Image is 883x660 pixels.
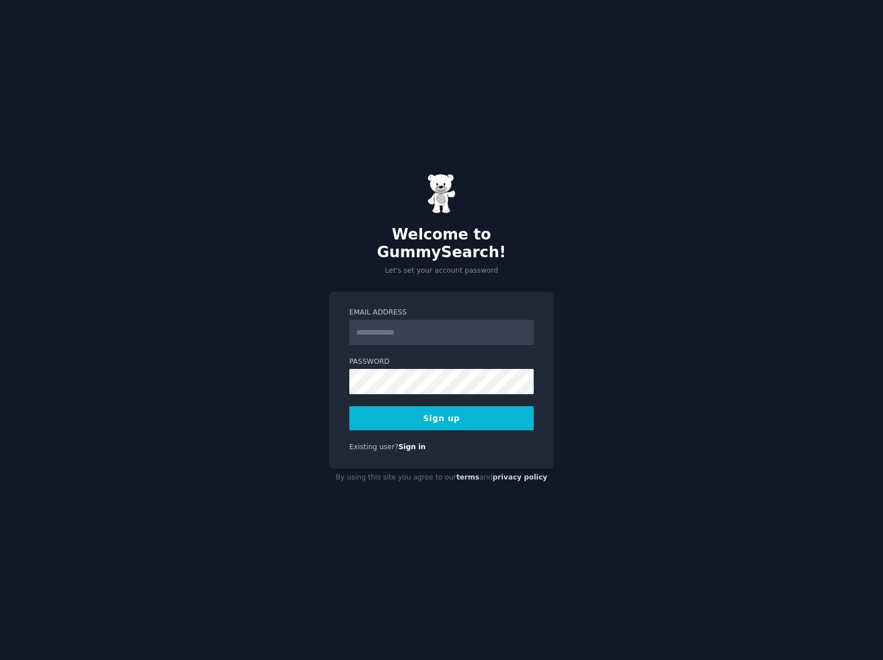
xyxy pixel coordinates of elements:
p: Let's set your account password [329,266,554,276]
a: terms [456,473,479,481]
a: privacy policy [492,473,547,481]
a: Sign in [399,443,426,451]
label: Email Address [349,308,534,318]
div: By using this site you agree to our and [329,469,554,487]
img: Gummy Bear [427,174,456,214]
span: Existing user? [349,443,399,451]
h2: Welcome to GummySearch! [329,226,554,262]
button: Sign up [349,406,534,430]
label: Password [349,357,534,367]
